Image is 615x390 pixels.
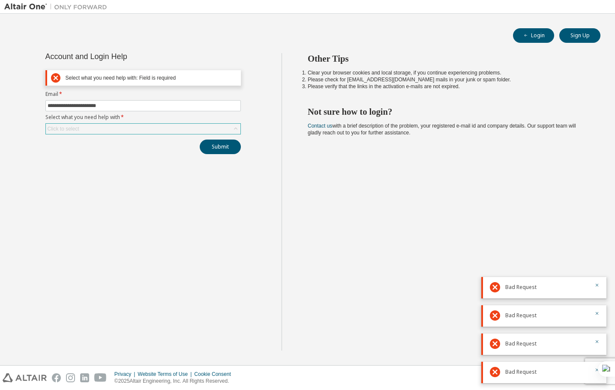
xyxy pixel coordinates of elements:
img: instagram.svg [66,373,75,382]
img: facebook.svg [52,373,61,382]
span: Bad Request [505,340,537,347]
div: Click to select [48,125,79,132]
div: Account and Login Help [45,53,202,60]
p: © 2025 Altair Engineering, Inc. All Rights Reserved. [114,378,236,385]
h2: Not sure how to login? [308,106,585,117]
img: Altair One [4,3,111,11]
label: Email [45,91,241,98]
span: Bad Request [505,284,537,291]
h2: Other Tips [308,53,585,64]
img: altair_logo.svg [3,373,47,382]
img: youtube.svg [94,373,107,382]
label: Select what you need help with [45,114,241,121]
span: Bad Request [505,369,537,375]
div: Website Terms of Use [138,371,194,378]
div: Cookie Consent [194,371,236,378]
button: Submit [200,140,241,154]
span: with a brief description of the problem, your registered e-mail id and company details. Our suppo... [308,123,576,136]
button: Login [513,28,554,43]
div: Privacy [114,371,138,378]
button: Sign Up [559,28,600,43]
li: Please check for [EMAIL_ADDRESS][DOMAIN_NAME] mails in your junk or spam folder. [308,76,585,83]
div: Click to select [46,124,240,134]
div: Select what you need help with: Field is required [66,75,237,81]
li: Please verify that the links in the activation e-mails are not expired. [308,83,585,90]
span: Bad Request [505,312,537,319]
li: Clear your browser cookies and local storage, if you continue experiencing problems. [308,69,585,76]
img: linkedin.svg [80,373,89,382]
a: Contact us [308,123,332,129]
